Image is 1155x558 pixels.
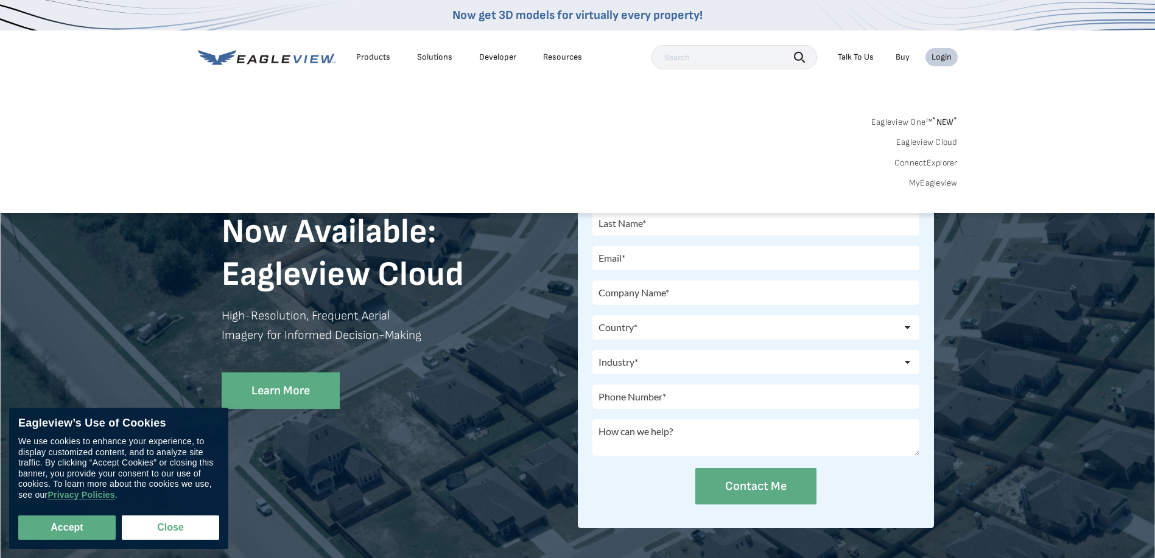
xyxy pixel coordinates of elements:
[695,468,816,505] input: Contact Me
[222,328,421,343] strong: Imagery for Informed Decision-Making
[932,52,952,63] div: Login
[122,515,219,540] button: Close
[18,417,219,430] div: Eagleview’s Use of Cookies
[18,436,219,500] div: We use cookies to enhance your experience, to display customized content, and to analyze site tra...
[452,8,703,23] a: Now get 3D models for virtually every property!
[651,45,817,69] input: Search
[896,52,910,63] a: Buy
[479,52,516,63] a: Developer
[592,211,919,235] input: Last Name*
[894,158,958,169] a: ConnectExplorer
[592,281,919,305] input: Company Name*
[222,211,578,296] h1: Now Available: Eagleview Cloud
[18,515,116,540] button: Accept
[909,178,958,189] a: MyEagleview
[838,52,874,63] div: Talk To Us
[592,246,919,270] input: Email*
[932,117,957,127] span: NEW
[417,52,452,63] div: Solutions
[871,113,958,127] a: Eagleview One™*NEW*
[356,52,390,63] div: Products
[222,372,340,410] a: Learn More
[592,385,919,409] input: Phone Number*
[896,137,958,148] a: Eagleview Cloud
[543,52,582,63] div: Resources
[222,309,390,323] strong: High-Resolution, Frequent Aerial
[47,490,114,500] a: Privacy Policies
